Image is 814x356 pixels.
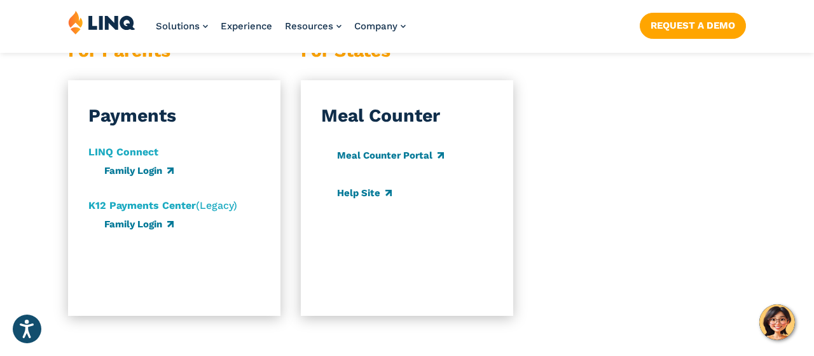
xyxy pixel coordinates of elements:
a: Family Login [104,218,174,230]
span: Resources [285,20,333,32]
p: (Legacy) [88,198,237,213]
a: Help Site [337,187,392,199]
a: Company [354,20,406,32]
nav: Primary Navigation [156,10,406,52]
strong: K12 Payments Center [88,199,196,211]
button: Hello, have a question? Let’s chat. [759,304,795,340]
a: Experience [221,20,272,32]
nav: Button Navigation [640,10,746,38]
img: LINQ | K‑12 Software [68,10,135,34]
strong: LINQ Connect [88,146,158,158]
a: Solutions [156,20,208,32]
span: Solutions [156,20,200,32]
a: Request a Demo [640,13,746,38]
h3: Payments [88,103,176,129]
a: Family Login [104,165,174,176]
h3: Meal Counter [321,103,440,129]
a: Resources [285,20,341,32]
span: Company [354,20,397,32]
a: Meal Counter Portal [337,150,444,161]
